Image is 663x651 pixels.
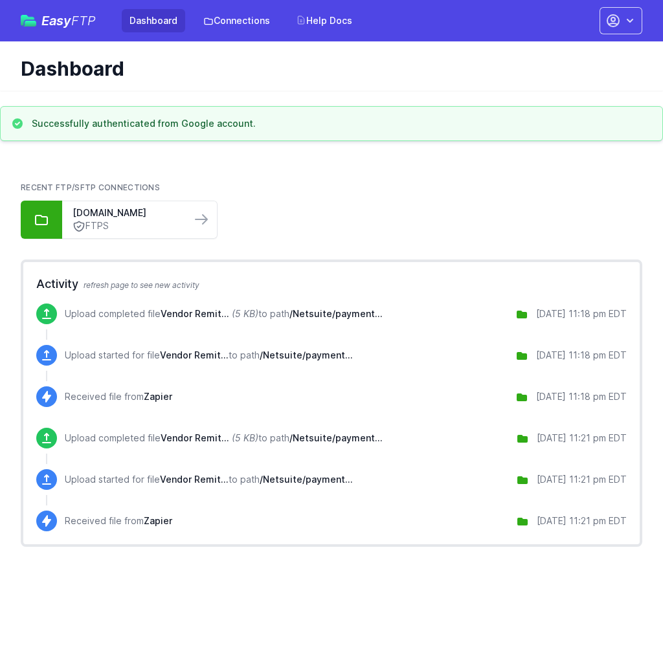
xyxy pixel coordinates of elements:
div: [DATE] 11:21 pm EDT [537,432,627,445]
a: Dashboard [122,9,185,32]
span: Easy [41,14,96,27]
p: Upload started for file to path [65,349,353,362]
span: /Netsuite/payments/target [260,474,353,485]
span: Zapier [144,391,172,402]
span: /Netsuite/payments/target [289,308,383,319]
span: Vendor Remittance - 0001326000-2000700085.csv [160,474,229,485]
p: Upload started for file to path [65,473,353,486]
div: [DATE] 11:18 pm EDT [536,307,627,320]
h2: Activity [36,275,627,293]
h2: Recent FTP/SFTP Connections [21,182,642,193]
a: EasyFTP [21,14,96,27]
img: easyftp_logo.png [21,15,36,27]
h1: Dashboard [21,57,632,80]
i: (5 KB) [232,432,258,443]
span: refresh page to see new activity [84,280,199,290]
span: Vendor Remittance - 0001326000-2000709796.csv [160,349,229,360]
span: /Netsuite/payments/target [260,349,353,360]
span: Zapier [144,515,172,526]
i: (5 KB) [232,308,258,319]
h3: Successfully authenticated from Google account. [32,117,256,130]
a: FTPS [73,219,181,233]
p: Upload completed file to path [65,307,383,320]
span: Vendor Remittance - 0001326000-2000700085.csv [161,432,229,443]
span: Vendor Remittance - 0001326000-2000709796.csv [161,308,229,319]
div: [DATE] 11:21 pm EDT [537,514,627,527]
a: Connections [196,9,278,32]
div: [DATE] 11:18 pm EDT [536,349,627,362]
span: /Netsuite/payments/target [289,432,383,443]
p: Received file from [65,514,172,527]
p: Upload completed file to path [65,432,383,445]
a: Help Docs [288,9,360,32]
div: [DATE] 11:21 pm EDT [537,473,627,486]
a: [DOMAIN_NAME] [73,206,181,219]
p: Received file from [65,390,172,403]
div: [DATE] 11:18 pm EDT [536,390,627,403]
span: FTP [71,13,96,28]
